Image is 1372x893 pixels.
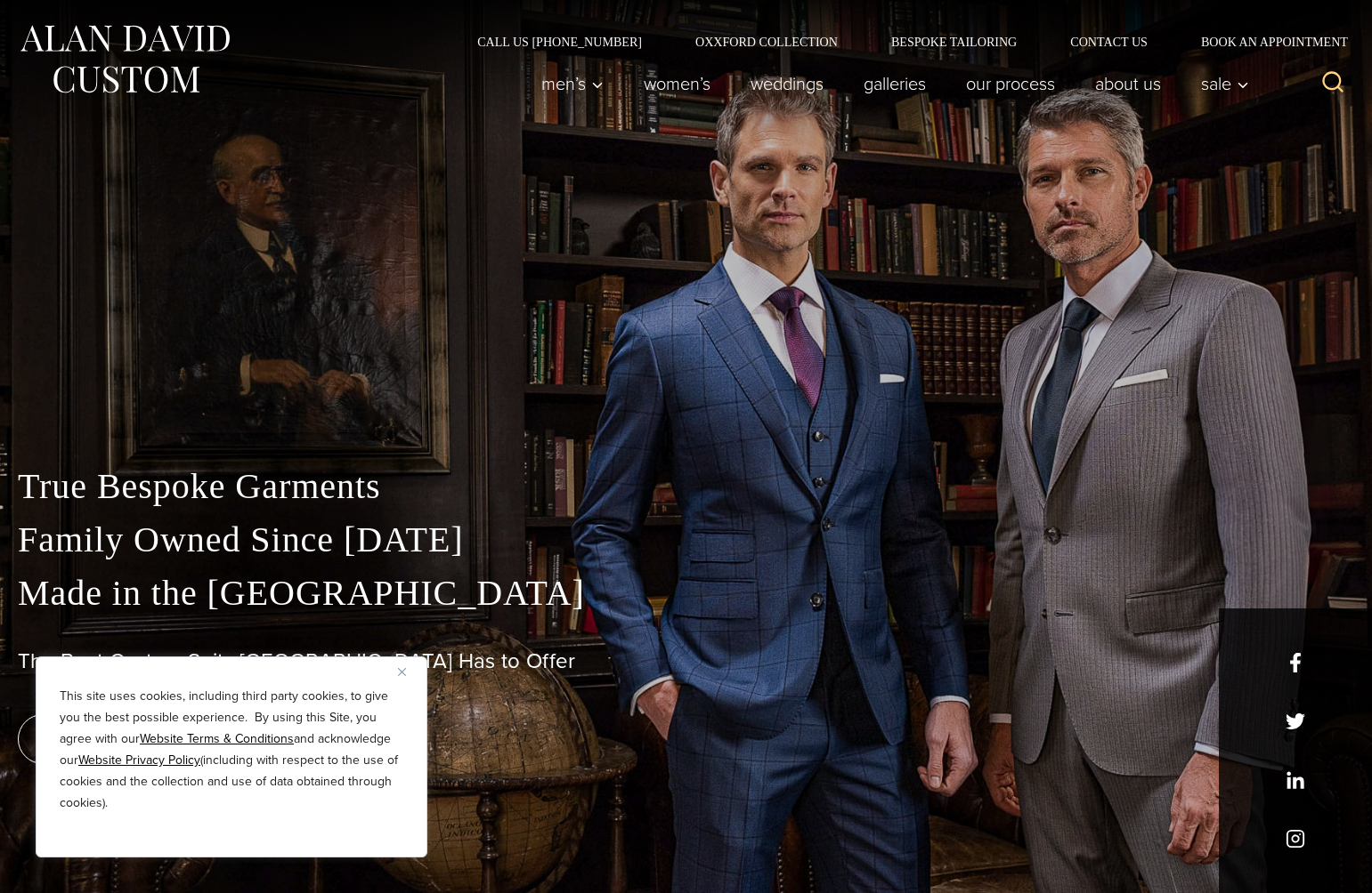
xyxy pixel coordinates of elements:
[669,36,865,48] a: Oxxford Collection
[398,668,406,676] img: Close
[451,36,669,48] a: Call Us [PHONE_NUMBER]
[18,460,1354,620] p: True Bespoke Garments Family Owned Since [DATE] Made in the [GEOGRAPHIC_DATA]
[522,66,1259,101] nav: Primary Navigation
[624,66,731,101] a: Women’s
[1043,36,1174,48] a: Contact Us
[1076,66,1181,101] a: About Us
[1201,75,1249,93] span: Sale
[398,661,419,682] button: Close
[78,751,200,769] a: Website Privacy Policy
[140,729,294,748] a: Website Terms & Conditions
[60,686,403,814] p: This site uses cookies, including third party cookies, to give you the best possible experience. ...
[865,36,1043,48] a: Bespoke Tailoring
[451,36,1354,48] nav: Secondary Navigation
[1311,62,1354,105] button: View Search Form
[541,75,604,93] span: Men’s
[18,714,267,764] a: book an appointment
[18,20,231,99] img: Alan David Custom
[946,66,1076,101] a: Our Process
[18,648,1354,674] h1: The Best Custom Suits [GEOGRAPHIC_DATA] Has to Offer
[844,66,946,101] a: Galleries
[1174,36,1354,48] a: Book an Appointment
[731,66,844,101] a: weddings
